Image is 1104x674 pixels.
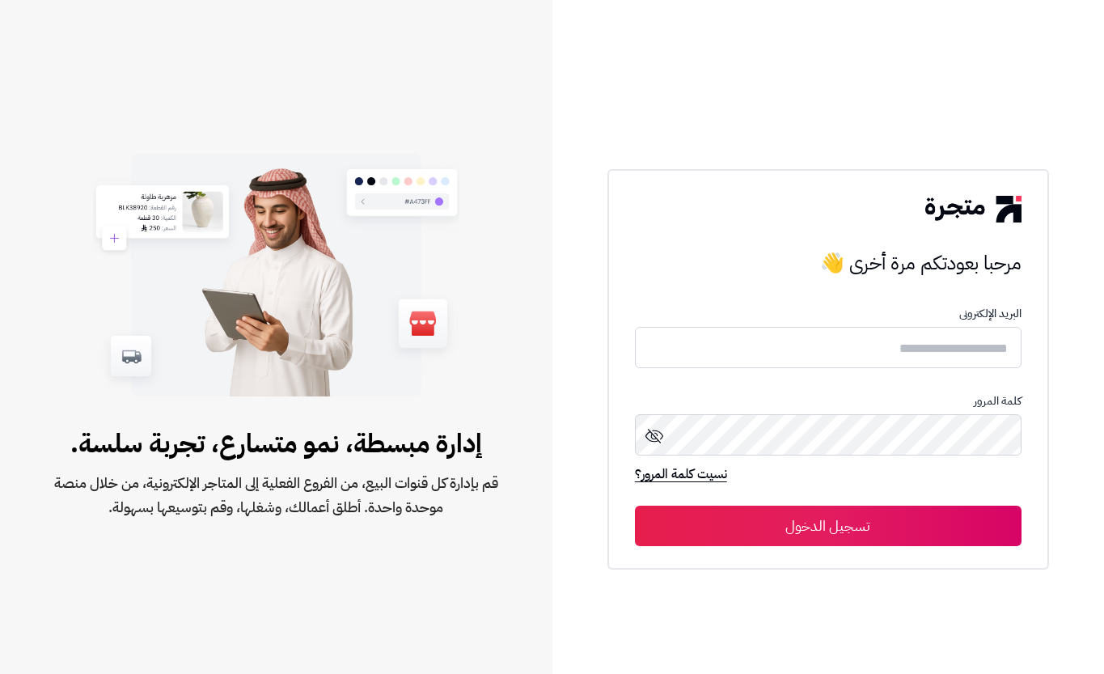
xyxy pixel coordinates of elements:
[635,247,1022,279] h3: مرحبا بعودتكم مرة أخرى 👋
[635,307,1022,320] p: البريد الإلكترونى
[925,196,1021,222] img: logo-2.png
[635,506,1022,546] button: تسجيل الدخول
[635,395,1022,408] p: كلمة المرور
[52,424,501,463] span: إدارة مبسطة، نمو متسارع، تجربة سلسة.
[52,471,501,519] span: قم بإدارة كل قنوات البيع، من الفروع الفعلية إلى المتاجر الإلكترونية، من خلال منصة موحدة واحدة. أط...
[635,464,727,487] a: نسيت كلمة المرور؟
